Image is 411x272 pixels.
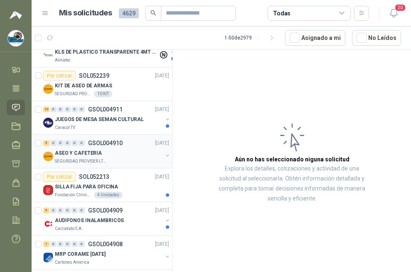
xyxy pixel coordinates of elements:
[88,106,123,112] p: GSOL004911
[155,207,169,215] p: [DATE]
[57,208,64,213] div: 0
[55,158,107,165] p: SEGURIDAD PROVISER LTDA
[155,72,169,80] p: [DATE]
[55,192,92,198] p: Fundación Clínica Shaio
[285,30,345,46] button: Asignado a mi
[71,140,78,146] div: 0
[50,208,57,213] div: 0
[43,241,49,247] div: 1
[224,31,278,45] div: 1 - 50 de 2979
[59,7,112,19] h1: Mis solicitudes
[79,73,109,79] p: SOL052239
[55,259,89,266] p: Cartones America
[386,6,401,21] button: 20
[43,151,53,161] img: Company Logo
[64,106,71,112] div: 0
[155,139,169,147] p: [DATE]
[155,173,169,181] p: [DATE]
[55,124,75,131] p: Caracol TV
[43,104,171,131] a: 10 0 0 0 0 0 GSOL004911[DATE] Company LogoJUEGOS DE MESA SEMAN CULTURALCaracol TV
[235,155,349,164] h3: Aún no has seleccionado niguna solicitud
[43,219,53,229] img: Company Logo
[43,205,171,232] a: 9 0 0 0 0 0 GSOL004909[DATE] Company LogoAUDIFONOS INALAMBRICOSCalzatodo S.A.
[43,172,76,182] div: Por cotizar
[50,106,57,112] div: 0
[352,30,401,46] button: No Leídos
[79,208,85,213] div: 0
[55,250,106,258] p: MRP CORAME [DATE]
[43,252,53,262] img: Company Logo
[55,48,158,56] p: KLS DE PLASTICO TRANSPARENTE 4MT CAL 4 Y CINTA TRA
[55,91,92,97] p: SEGURIDAD PROVISER LTDA
[71,208,78,213] div: 0
[119,8,139,18] span: 4629
[94,192,123,198] div: 4 Unidades
[32,67,172,101] a: Por cotizarSOL052239[DATE] Company LogoKIT DE ASEO DE ARMASSEGURIDAD PROVISER LTDA10 KIT
[8,30,24,46] img: Company Logo
[57,140,64,146] div: 0
[43,138,171,165] a: 9 0 0 0 0 0 GSOL004910[DATE] Company LogoASEO Y CAFETERIASEGURIDAD PROVISER LTDA
[55,149,102,157] p: ASEO Y CAFETERIA
[43,118,53,128] img: Company Logo
[50,241,57,247] div: 0
[43,185,53,195] img: Company Logo
[55,225,83,232] p: Calzatodo S.A.
[71,241,78,247] div: 0
[150,10,156,16] span: search
[57,241,64,247] div: 0
[273,9,290,18] div: Todas
[43,50,53,60] img: Company Logo
[43,71,76,81] div: Por cotizar
[88,140,123,146] p: GSOL004910
[43,84,53,94] img: Company Logo
[155,106,169,114] p: [DATE]
[55,57,71,64] p: Almatec
[55,116,144,124] p: JUEGOS DE MESA SEMAN CULTURAL
[55,217,124,225] p: AUDIFONOS INALAMBRICOS
[50,140,57,146] div: 0
[64,208,71,213] div: 0
[43,208,49,213] div: 9
[57,106,64,112] div: 0
[43,239,171,266] a: 1 0 0 0 0 0 GSOL004908[DATE] Company LogoMRP CORAME [DATE]Cartones America
[64,241,71,247] div: 0
[71,106,78,112] div: 0
[55,82,112,90] p: KIT DE ASEO DE ARMAS
[43,140,49,146] div: 9
[55,183,118,191] p: SILLA FIJA PARA OFICINA
[10,10,22,20] img: Logo peakr
[155,240,169,248] p: [DATE]
[394,4,406,12] span: 20
[214,164,369,204] p: Explora los detalles, cotizaciones y actividad de una solicitud al seleccionarla. Obtén informaci...
[64,140,71,146] div: 0
[79,174,109,180] p: SOL052213
[79,241,85,247] div: 0
[43,106,49,112] div: 10
[88,241,123,247] p: GSOL004908
[94,91,112,97] div: 10 KIT
[79,106,85,112] div: 0
[79,140,85,146] div: 0
[32,168,172,202] a: Por cotizarSOL052213[DATE] Company LogoSILLA FIJA PARA OFICINAFundación Clínica Shaio4 Unidades
[88,208,123,213] p: GSOL004909
[43,37,176,64] a: 0 0 0 0 0 0 GSOL004912[DATE] Company LogoKLS DE PLASTICO TRANSPARENTE 4MT CAL 4 Y CINTA TRAAlmatec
